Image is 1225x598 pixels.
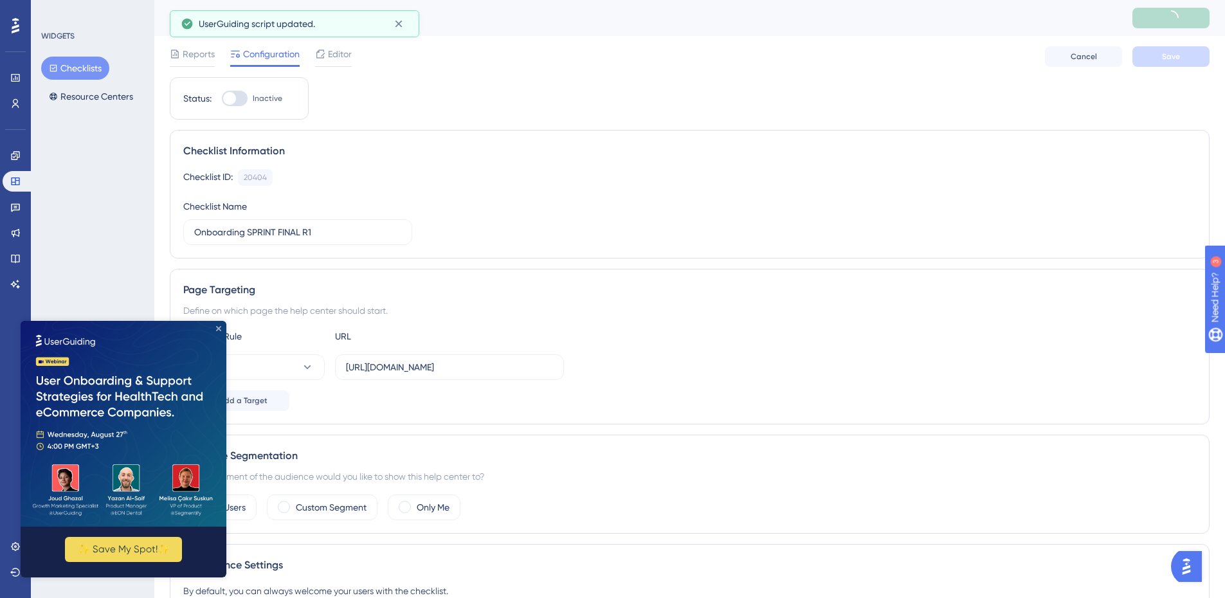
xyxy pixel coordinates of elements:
label: Custom Segment [296,500,367,515]
span: Editor [328,46,352,62]
span: Reports [183,46,215,62]
div: Close Preview [195,5,201,10]
button: Checklists [41,57,109,80]
div: Which segment of the audience would you like to show this help center to? [183,469,1196,484]
input: Type your Checklist name [194,225,401,239]
button: equals [183,354,325,380]
div: Audience Segmentation [183,448,1196,464]
label: Only Me [417,500,449,515]
div: Onboarding SPRINT FINAL R1 [170,9,1100,27]
span: Cancel [1071,51,1097,62]
div: WIDGETS [41,31,75,41]
button: Add a Target [183,390,289,411]
span: Need Help? [30,3,80,19]
button: Save [1132,46,1210,67]
div: Define on which page the help center should start. [183,303,1196,318]
div: Checklist Name [183,199,247,214]
div: 3 [89,6,93,17]
div: Checklist ID: [183,169,233,186]
span: Configuration [243,46,300,62]
div: Page Targeting [183,282,1196,298]
span: UserGuiding script updated. [199,16,315,32]
span: Inactive [253,93,282,104]
div: Choose A Rule [183,329,325,344]
div: 20404 [244,172,267,183]
span: Add a Target [219,395,268,406]
label: All Users [212,500,246,515]
button: ✨ Save My Spot!✨ [44,216,161,241]
div: Appearance Settings [183,557,1196,573]
button: Resource Centers [41,85,141,108]
span: Save [1162,51,1180,62]
input: yourwebsite.com/path [346,360,553,374]
div: Checklist Information [183,143,1196,159]
iframe: UserGuiding AI Assistant Launcher [1171,547,1210,586]
button: Cancel [1045,46,1122,67]
div: URL [335,329,476,344]
div: Status: [183,91,212,106]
